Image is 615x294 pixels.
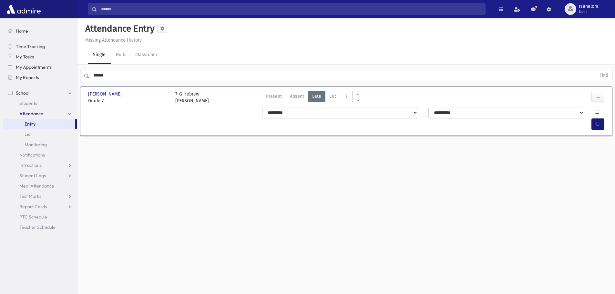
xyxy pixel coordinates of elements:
a: School [3,88,77,98]
a: Missing Attendance History [83,37,142,43]
a: Time Tracking [3,41,77,52]
a: PTC Schedule [3,212,77,222]
a: Single [88,46,111,64]
a: Classroom [130,46,162,64]
a: Notifications [3,150,77,160]
span: Home [16,28,28,34]
a: Home [3,26,77,36]
img: AdmirePro [5,3,42,15]
span: My Appointments [16,64,52,70]
a: Attendance [3,108,77,119]
span: Test Marks [19,193,41,199]
span: Student Logs [19,173,46,178]
span: Entry [25,121,36,127]
a: Bulk [111,46,130,64]
a: Student Logs [3,170,77,181]
a: Infractions [3,160,77,170]
span: Absent [290,93,304,100]
span: Present [266,93,282,100]
span: Late [312,93,321,100]
span: User [579,9,598,14]
div: 7-G Hebrew [PERSON_NAME] [175,91,209,104]
a: Students [3,98,77,108]
a: Entry [3,119,75,129]
div: AttTypes [262,91,353,104]
span: Monitoring [25,142,47,147]
span: rsahalom [579,4,598,9]
span: Time Tracking [16,44,45,49]
a: Teacher Schedule [3,222,77,232]
input: Search [97,3,485,15]
span: School [16,90,29,96]
a: My Tasks [3,52,77,62]
span: Report Cards [19,204,47,209]
span: [PERSON_NAME] [88,91,123,97]
span: My Reports [16,75,39,80]
h5: Attendance Entry [83,23,155,34]
span: My Tasks [16,54,34,60]
span: Notifications [19,152,45,158]
a: Report Cards [3,201,77,212]
u: Missing Attendance History [85,37,142,43]
span: Teacher Schedule [19,224,56,230]
span: Attendance [19,111,43,117]
a: List [3,129,77,139]
a: Test Marks [3,191,77,201]
span: PTC Schedule [19,214,47,220]
span: Grade 7 [88,97,169,104]
span: Infractions [19,162,42,168]
span: Cut [329,93,336,100]
a: Monitoring [3,139,77,150]
button: Find [596,70,612,81]
span: Meal Attendance [19,183,54,189]
a: Meal Attendance [3,181,77,191]
span: List [25,131,32,137]
a: My Appointments [3,62,77,72]
span: Students [19,100,37,106]
a: My Reports [3,72,77,83]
